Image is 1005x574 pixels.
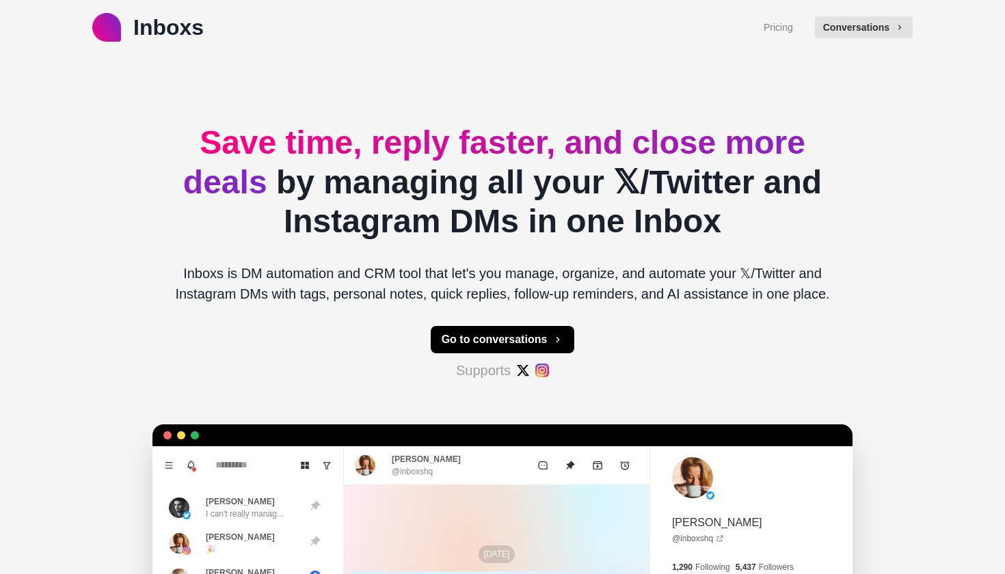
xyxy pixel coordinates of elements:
[759,561,794,573] p: Followers
[163,123,842,241] h2: by managing all your 𝕏/Twitter and Instagram DMs in one Inbox
[764,20,793,35] a: Pricing
[456,360,511,381] p: Supports
[158,454,180,476] button: Menu
[206,531,275,543] p: [PERSON_NAME]
[92,13,121,42] img: logo
[672,515,762,531] p: [PERSON_NAME]
[672,532,724,545] a: @inboxshq
[294,454,316,476] button: Board View
[584,452,611,479] button: Archive
[535,364,549,377] img: #
[529,452,557,479] button: Mark as unread
[479,545,515,563] p: [DATE]
[169,497,189,518] img: picture
[392,465,433,478] p: @inboxshq
[706,491,714,500] img: picture
[206,543,216,556] p: 🎉
[183,547,191,555] img: picture
[183,511,191,519] img: picture
[316,454,338,476] button: Show unread conversations
[355,455,375,476] img: picture
[815,16,913,38] button: Conversations
[92,11,204,44] a: logoInboxs
[611,452,639,479] button: Add reminder
[133,11,204,44] p: Inboxs
[557,452,584,479] button: Unpin
[163,263,842,304] p: Inboxs is DM automation and CRM tool that let's you manage, organize, and automate your 𝕏/Twitter...
[169,533,189,553] img: picture
[431,326,575,353] button: Go to conversations
[736,561,756,573] p: 5,437
[672,561,693,573] p: 1,290
[206,495,275,508] p: [PERSON_NAME]
[206,508,284,520] p: I can't really manag...
[672,457,713,498] img: picture
[695,561,730,573] p: Following
[183,124,805,200] span: Save time, reply faster, and close more deals
[516,364,530,377] img: #
[392,453,461,465] p: [PERSON_NAME]
[180,454,202,476] button: Notifications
